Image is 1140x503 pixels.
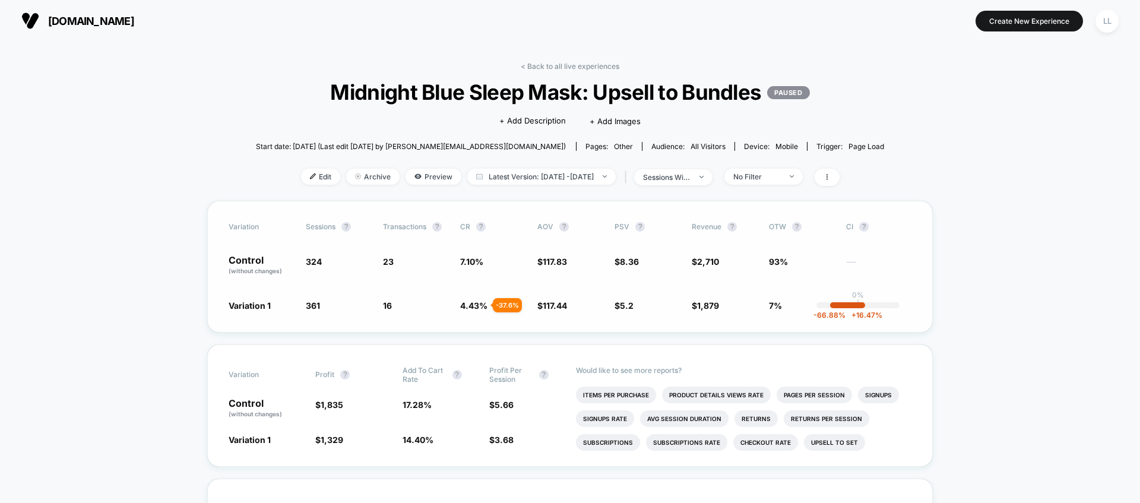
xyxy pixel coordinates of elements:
span: + Add Images [590,116,641,126]
li: Items Per Purchase [576,387,656,403]
span: $ [537,300,567,311]
span: Revenue [692,222,721,231]
span: Midnight Blue Sleep Mask: Upsell to Bundles [287,80,853,105]
p: Control [229,255,294,276]
span: + [851,311,856,319]
span: 7.10 % [460,257,483,267]
span: 5.2 [620,300,634,311]
span: $ [615,300,634,311]
span: 2,710 [697,257,719,267]
button: ? [452,370,462,379]
span: 4.43 % [460,300,487,311]
span: + Add Description [499,115,566,127]
span: Variation [229,222,294,232]
span: 23 [383,257,394,267]
img: end [699,176,704,178]
button: ? [792,222,802,232]
li: Subscriptions [576,434,640,451]
span: 7% [769,300,782,311]
span: AOV [537,222,553,231]
span: $ [315,435,343,445]
p: | [857,299,859,308]
li: Returns Per Session [784,410,869,427]
span: Variation 1 [229,435,271,445]
span: Page Load [848,142,884,151]
span: 16.47 % [845,311,882,319]
img: edit [310,173,316,179]
p: Control [229,398,303,419]
span: $ [315,400,343,410]
span: Variation [229,366,294,384]
div: Trigger: [816,142,884,151]
span: $ [489,435,514,445]
button: ? [859,222,869,232]
span: All Visitors [691,142,726,151]
button: ? [727,222,737,232]
span: 117.83 [543,257,567,267]
span: 1,835 [321,400,343,410]
button: ? [476,222,486,232]
span: 17.28 % [403,400,432,410]
li: Signups Rate [576,410,634,427]
div: sessions with impression [643,173,691,182]
span: other [614,142,633,151]
div: LL [1095,10,1119,33]
li: Upsell to Set [804,434,865,451]
span: OTW [769,222,834,232]
img: end [790,175,794,178]
span: $ [615,257,639,267]
span: 361 [306,300,320,311]
p: 0% [852,290,864,299]
span: Edit [301,169,340,185]
span: 3.68 [495,435,514,445]
span: CI [846,222,911,232]
span: Profit Per Session [489,366,533,384]
img: Visually logo [21,12,39,30]
li: Signups [858,387,899,403]
button: Create New Experience [976,11,1083,31]
span: --- [846,258,911,276]
span: Variation 1 [229,300,271,311]
div: Pages: [585,142,633,151]
li: Pages Per Session [777,387,852,403]
span: [DOMAIN_NAME] [48,15,134,27]
span: Start date: [DATE] (Last edit [DATE] by [PERSON_NAME][EMAIL_ADDRESS][DOMAIN_NAME]) [256,142,566,151]
span: 1,879 [697,300,719,311]
span: | [622,169,634,186]
span: 14.40 % [403,435,433,445]
span: (without changes) [229,410,282,417]
li: Avg Session Duration [640,410,729,427]
button: ? [340,370,350,379]
button: [DOMAIN_NAME] [18,11,138,30]
span: 1,329 [321,435,343,445]
li: Product Details Views Rate [662,387,771,403]
div: - 37.6 % [493,298,522,312]
span: $ [537,257,567,267]
span: Device: [734,142,807,151]
span: mobile [775,142,798,151]
span: 8.36 [620,257,639,267]
span: Transactions [383,222,426,231]
li: Checkout Rate [733,434,798,451]
span: (without changes) [229,267,282,274]
span: 93% [769,257,788,267]
a: < Back to all live experiences [521,62,619,71]
span: 16 [383,300,392,311]
span: $ [489,400,514,410]
li: Subscriptions Rate [646,434,727,451]
span: Archive [346,169,400,185]
span: 5.66 [495,400,514,410]
p: Would like to see more reports? [576,366,911,375]
img: end [603,175,607,178]
p: PAUSED [767,86,809,99]
span: Profit [315,370,334,379]
button: ? [559,222,569,232]
span: 324 [306,257,322,267]
span: CR [460,222,470,231]
span: $ [692,257,719,267]
div: No Filter [733,172,781,181]
button: ? [635,222,645,232]
div: Audience: [651,142,726,151]
img: end [355,173,361,179]
span: Latest Version: [DATE] - [DATE] [467,169,616,185]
